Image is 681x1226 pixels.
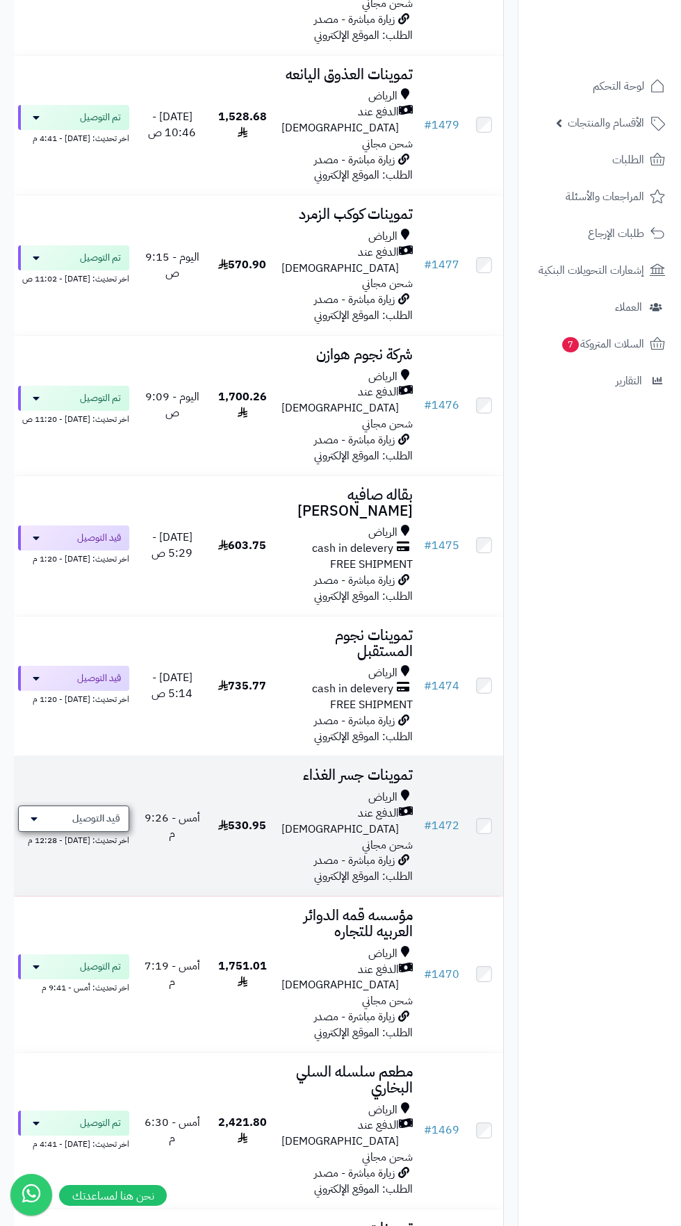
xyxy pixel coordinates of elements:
[368,1102,397,1118] span: الرياض
[368,229,397,245] span: الرياض
[362,992,413,1009] span: شحن مجاني
[218,817,266,834] span: 530.95
[281,1064,413,1096] h3: مطعم سلسله السلي البخاري
[424,678,432,694] span: #
[527,254,673,287] a: إشعارات التحويلات البنكية
[218,256,266,273] span: 570.90
[314,152,413,184] span: زيارة مباشرة - مصدر الطلب: الموقع الإلكتروني
[281,806,399,837] span: الدفع عند [DEMOGRAPHIC_DATA]
[330,696,413,713] span: FREE SHIPMENT
[72,812,120,826] span: قيد التوصيل
[218,958,267,990] span: 1,751.01
[314,712,413,745] span: زيارة مباشرة - مصدر الطلب: الموقع الإلكتروني
[362,275,413,292] span: شحن مجاني
[18,832,129,847] div: اخر تحديث: [DATE] - 12:28 م
[281,908,413,940] h3: مؤسسه قمه الدوائر العربيه للتجاره
[312,681,393,697] span: cash in delevery
[145,1114,200,1147] span: أمس - 6:30 م
[218,1114,267,1147] span: 2,421.80
[80,391,121,405] span: تم التوصيل
[368,665,397,681] span: الرياض
[330,556,413,573] span: FREE SHIPMENT
[424,1122,432,1138] span: #
[424,117,432,133] span: #
[314,1165,413,1198] span: زيارة مباشرة - مصدر الطلب: الموقع الإلكتروني
[561,334,644,354] span: السلات المتروكة
[281,384,399,416] span: الدفع عند [DEMOGRAPHIC_DATA]
[424,966,432,983] span: #
[80,960,121,974] span: تم التوصيل
[281,206,413,222] h3: تموينات كوكب الزمرد
[281,767,413,783] h3: تموينات جسر الغذاء
[145,389,199,421] span: اليوم - 9:09 ص
[368,790,397,806] span: الرياض
[80,111,121,124] span: تم التوصيل
[362,136,413,152] span: شحن مجاني
[314,432,413,464] span: زيارة مباشرة - مصدر الطلب: الموقع الإلكتروني
[424,678,459,694] a: #1474
[281,1118,399,1150] span: الدفع عند [DEMOGRAPHIC_DATA]
[527,143,673,177] a: الطلبات
[362,837,413,853] span: شحن مجاني
[561,336,579,352] span: 7
[368,369,397,385] span: الرياض
[18,550,129,565] div: اخر تحديث: [DATE] - 1:20 م
[80,1116,121,1130] span: تم التوصيل
[312,541,393,557] span: cash in delevery
[148,108,196,141] span: [DATE] - 10:46 ص
[593,76,644,96] span: لوحة التحكم
[218,108,267,141] span: 1,528.68
[586,10,668,40] img: logo-2.png
[314,572,413,605] span: زيارة مباشرة - مصدر الطلب: الموقع الإلكتروني
[281,104,399,136] span: الدفع عند [DEMOGRAPHIC_DATA]
[314,1008,413,1041] span: زيارة مباشرة - مصدر الطلب: الموقع الإلكتروني
[281,487,413,519] h3: بقاله صافيه [PERSON_NAME]
[612,150,644,170] span: الطلبات
[18,270,129,285] div: اخر تحديث: [DATE] - 11:02 ص
[566,187,644,206] span: المراجعات والأسئلة
[424,397,432,414] span: #
[527,217,673,250] a: طلبات الإرجاع
[527,327,673,361] a: السلات المتروكة7
[424,817,459,834] a: #1472
[151,529,192,562] span: [DATE] - 5:29 ص
[527,291,673,324] a: العملاء
[145,958,200,990] span: أمس - 7:19 م
[527,364,673,398] a: التقارير
[424,537,459,554] a: #1475
[424,817,432,834] span: #
[77,671,121,685] span: قيد التوصيل
[368,88,397,104] span: الرياض
[362,1149,413,1166] span: شحن مجاني
[568,113,644,133] span: الأقسام والمنتجات
[424,256,432,273] span: #
[281,962,399,994] span: الدفع عند [DEMOGRAPHIC_DATA]
[18,1136,129,1150] div: اخر تحديث: [DATE] - 4:41 م
[80,251,121,265] span: تم التوصيل
[218,389,267,421] span: 1,700.26
[18,130,129,145] div: اخر تحديث: [DATE] - 4:41 م
[424,256,459,273] a: #1477
[281,67,413,83] h3: تموينات العذوق اليانعه
[145,249,199,281] span: اليوم - 9:15 ص
[368,525,397,541] span: الرياض
[368,946,397,962] span: الرياض
[424,117,459,133] a: #1479
[362,416,413,432] span: شحن مجاني
[539,261,644,280] span: إشعارات التحويلات البنكية
[314,11,413,44] span: زيارة مباشرة - مصدر الطلب: الموقع الإلكتروني
[424,1122,459,1138] a: #1469
[588,224,644,243] span: طلبات الإرجاع
[281,628,413,660] h3: تموينات نجوم المستقبل
[77,531,121,545] span: قيد التوصيل
[281,245,399,277] span: الدفع عند [DEMOGRAPHIC_DATA]
[527,70,673,103] a: لوحة التحكم
[527,180,673,213] a: المراجعات والأسئلة
[314,291,413,324] span: زيارة مباشرة - مصدر الطلب: الموقع الإلكتروني
[281,347,413,363] h3: شركة نجوم هوازن
[18,691,129,705] div: اخر تحديث: [DATE] - 1:20 م
[314,852,413,885] span: زيارة مباشرة - مصدر الطلب: الموقع الإلكتروني
[18,979,129,994] div: اخر تحديث: أمس - 9:41 م
[615,297,642,317] span: العملاء
[424,537,432,554] span: #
